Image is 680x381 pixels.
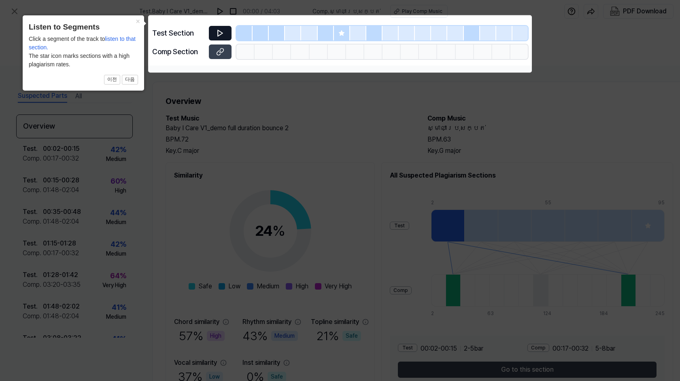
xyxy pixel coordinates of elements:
[152,46,204,57] div: Comp Section
[152,28,204,38] div: Test Section
[29,35,138,69] div: Click a segment of the track to The star icon marks sections with a high plagiarism rates.
[29,36,136,51] span: listen to that section.
[131,15,144,27] button: Close
[104,75,120,85] button: 이전
[122,75,138,85] button: 다음
[29,21,138,33] header: Listen to Segments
